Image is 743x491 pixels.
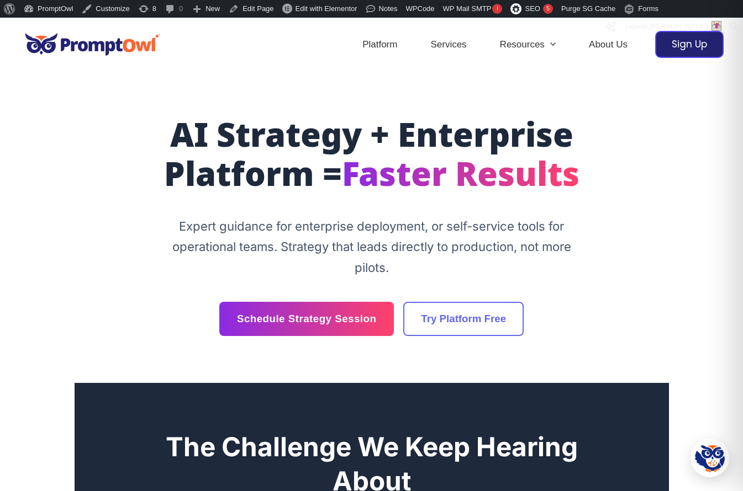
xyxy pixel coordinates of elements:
p: Expert guidance for enterprise deployment, or self-service tools for operational teams. Strategy ... [165,216,579,279]
span: Edit with Elementor [296,4,357,13]
a: Platform [346,25,414,64]
a: About Us [572,25,644,64]
a: Try Platform Free [403,302,524,336]
span: SEO [525,4,540,13]
span: Faster Results [342,156,579,199]
div: 5 [543,4,553,14]
h1: AI Strategy + Enterprise Platform = [93,119,650,198]
a: Services [414,25,483,64]
a: Sign Up [655,31,724,58]
a: ResourcesMenu Toggle [483,25,572,64]
a: Howdy, [622,18,726,35]
img: promptowl.ai logo [19,25,166,63]
img: Hootie - PromptOwl AI Assistant [695,443,725,473]
span: ! [492,4,502,14]
nav: Site Navigation: Header [346,25,644,64]
span: [PERSON_NAME] [649,22,708,30]
span: Menu Toggle [545,25,556,64]
a: Schedule Strategy Session [219,302,394,336]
